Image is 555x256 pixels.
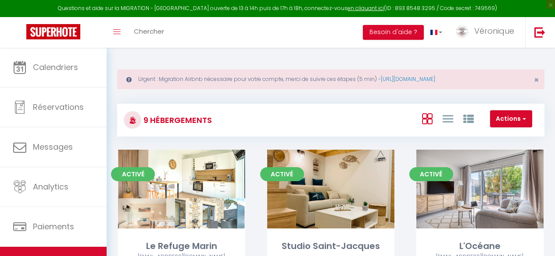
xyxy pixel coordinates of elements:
a: Vue en Liste [443,111,453,126]
a: Editer [454,180,506,198]
div: Le Refuge Marin [118,239,245,253]
a: Editer [155,180,208,198]
button: Close [534,76,539,84]
span: Activé [111,167,155,181]
span: Analytics [33,181,68,192]
span: Véronique [474,25,514,36]
h3: 9 Hébergements [141,110,212,130]
img: logout [534,27,545,38]
img: ... [455,25,469,38]
img: Super Booking [26,24,80,39]
span: × [534,74,539,85]
span: Activé [260,167,304,181]
a: Vue en Box [422,111,433,126]
span: Paiements [33,221,74,232]
a: [URL][DOMAIN_NAME] [381,75,435,83]
a: ... Véronique [449,17,525,48]
div: Urgent : Migration Airbnb nécessaire pour votre compte, merci de suivre ces étapes (5 min) - [117,69,544,89]
a: Editer [304,180,357,198]
span: Chercher [134,27,164,36]
span: Réservations [33,102,84,112]
iframe: LiveChat chat widget [518,219,555,256]
a: Vue par Groupe [463,111,474,126]
span: Calendriers [33,62,78,73]
a: Chercher [127,17,171,48]
a: en cliquant ici [347,4,384,12]
span: Activé [409,167,453,181]
div: L'Océane [416,239,544,253]
button: Actions [490,110,532,128]
span: Messages [33,141,73,152]
div: Studio Saint-Jacques [267,239,394,253]
button: Besoin d'aide ? [363,25,424,40]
